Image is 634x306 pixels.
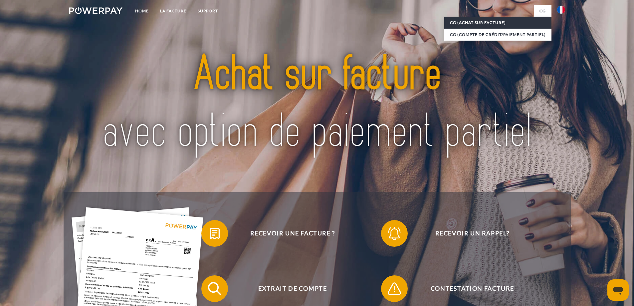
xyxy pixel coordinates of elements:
[391,275,554,302] span: Contestation Facture
[557,6,565,14] img: fr
[94,31,540,176] img: title-powerpay_fr.svg
[211,220,374,247] span: Recevoir une facture ?
[201,220,374,247] button: Recevoir une facture ?
[206,280,223,297] img: qb_search.svg
[211,275,374,302] span: Extrait de compte
[201,275,374,302] button: Extrait de compte
[391,220,554,247] span: Recevoir un rappel?
[192,5,224,17] a: Support
[69,7,123,14] img: logo-powerpay-white.svg
[607,279,629,301] iframe: Bouton de lancement de la fenêtre de messagerie
[206,225,223,242] img: qb_bill.svg
[154,5,192,17] a: LA FACTURE
[444,29,551,41] a: CG (Compte de crédit/paiement partiel)
[386,225,403,242] img: qb_bell.svg
[444,17,551,29] a: CG (achat sur facture)
[381,275,554,302] button: Contestation Facture
[129,5,154,17] a: Home
[381,220,554,247] button: Recevoir un rappel?
[534,5,551,17] a: CG
[386,280,403,297] img: qb_warning.svg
